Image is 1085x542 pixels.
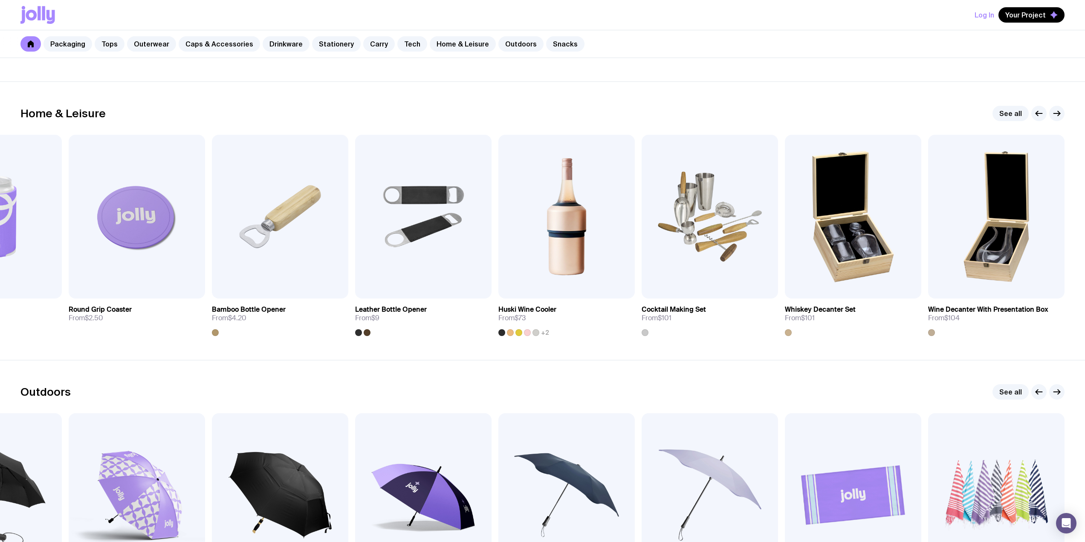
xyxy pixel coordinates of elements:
a: Leather Bottle OpenerFrom$9 [355,299,492,336]
button: Your Project [998,7,1065,23]
a: Packaging [43,36,92,52]
span: +2 [541,329,549,336]
h2: Home & Leisure [20,107,106,120]
span: Your Project [1005,11,1046,19]
a: Whiskey Decanter SetFrom$101 [785,299,921,336]
a: Bamboo Bottle OpenerFrom$4.20 [212,299,348,336]
span: From [928,314,960,322]
span: From [212,314,246,322]
h2: Outdoors [20,385,71,398]
h3: Cocktail Making Set [642,305,706,314]
h3: Round Grip Coaster [69,305,132,314]
a: Tops [95,36,124,52]
span: $4.20 [228,313,246,322]
a: Outdoors [498,36,544,52]
span: From [355,314,379,322]
div: Open Intercom Messenger [1056,513,1076,533]
a: Outerwear [127,36,176,52]
a: See all [992,106,1029,121]
h3: Bamboo Bottle Opener [212,305,286,314]
a: Round Grip CoasterFrom$2.50 [69,299,205,329]
span: From [69,314,103,322]
span: $73 [515,313,526,322]
span: From [498,314,526,322]
a: Carry [363,36,395,52]
h3: Leather Bottle Opener [355,305,427,314]
a: Snacks [546,36,584,52]
a: See all [992,384,1029,400]
a: Cocktail Making SetFrom$101 [642,299,778,336]
a: Wine Decanter With Presentation BoxFrom$104 [928,299,1065,336]
a: Stationery [312,36,361,52]
span: $104 [944,313,960,322]
h3: Whiskey Decanter Set [785,305,856,314]
span: $9 [371,313,379,322]
a: Drinkware [263,36,310,52]
h3: Huski Wine Cooler [498,305,556,314]
button: Log In [975,7,994,23]
span: $101 [801,313,815,322]
h3: Wine Decanter With Presentation Box [928,305,1048,314]
span: $101 [658,313,671,322]
a: Caps & Accessories [179,36,260,52]
span: From [642,314,671,322]
span: From [785,314,815,322]
a: Tech [397,36,427,52]
a: Huski Wine CoolerFrom$73+2 [498,299,635,336]
a: Home & Leisure [430,36,496,52]
span: $2.50 [85,313,103,322]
